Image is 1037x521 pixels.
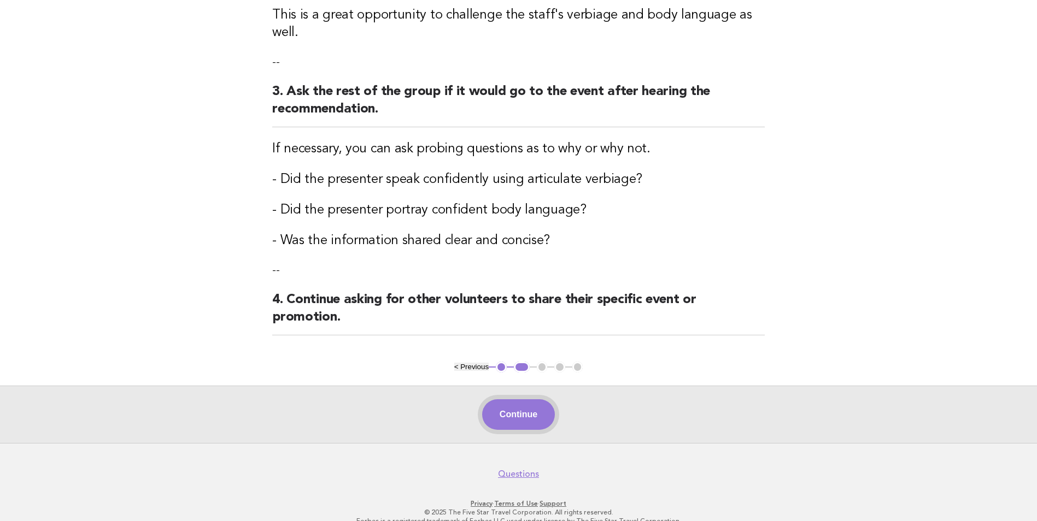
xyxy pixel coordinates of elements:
[272,83,765,127] h2: 3. Ask the rest of the group if it would go to the event after hearing the recommendation.
[540,500,566,507] a: Support
[272,7,765,42] h3: This is a great opportunity to challenge the staff's verbiage and body language as well.
[272,202,765,219] h3: - Did the presenter portray confident body language?
[496,362,507,372] button: 1
[494,500,538,507] a: Terms of Use
[482,399,555,430] button: Continue
[272,140,765,158] h3: If necessary, you can ask probing questions as to why or why not.
[454,363,489,371] button: < Previous
[471,500,493,507] a: Privacy
[184,508,853,517] p: © 2025 The Five Star Travel Corporation. All rights reserved.
[272,232,765,250] h3: - Was the information shared clear and concise?
[272,291,765,335] h2: 4. Continue asking for other volunteers to share their specific event or promotion.
[514,362,530,372] button: 2
[272,263,765,278] p: --
[498,469,539,479] a: Questions
[272,171,765,188] h3: - Did the presenter speak confidently using articulate verbiage?
[272,55,765,70] p: --
[184,499,853,508] p: · ·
